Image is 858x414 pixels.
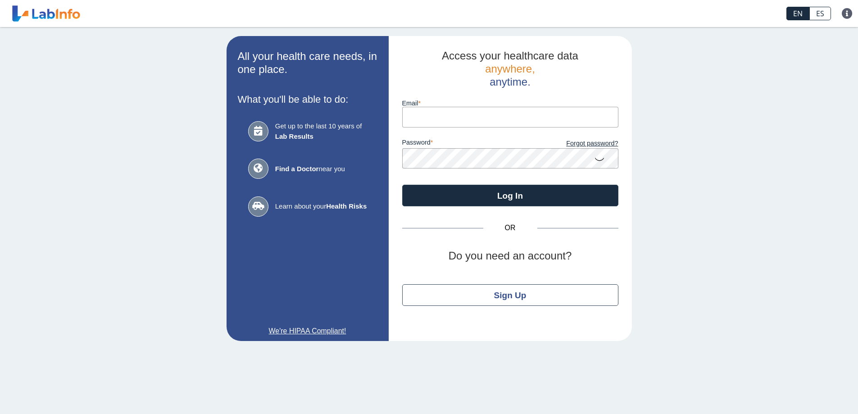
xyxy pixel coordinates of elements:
[275,164,367,174] span: near you
[238,326,377,337] a: We're HIPAA Compliant!
[238,50,377,76] h2: All your health care needs, in one place.
[786,7,809,20] a: EN
[483,223,537,233] span: OR
[326,202,367,210] b: Health Risks
[275,201,367,212] span: Learn about your
[402,139,510,149] label: password
[402,185,618,206] button: Log In
[485,63,535,75] span: anywhere,
[402,250,618,263] h2: Do you need an account?
[275,121,367,141] span: Get up to the last 10 years of
[275,132,313,140] b: Lab Results
[490,76,531,88] span: anytime.
[510,139,618,149] a: Forgot password?
[402,284,618,306] button: Sign Up
[275,165,319,173] b: Find a Doctor
[442,50,578,62] span: Access your healthcare data
[402,100,618,107] label: Email
[238,94,377,105] h3: What you'll be able to do:
[809,7,831,20] a: ES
